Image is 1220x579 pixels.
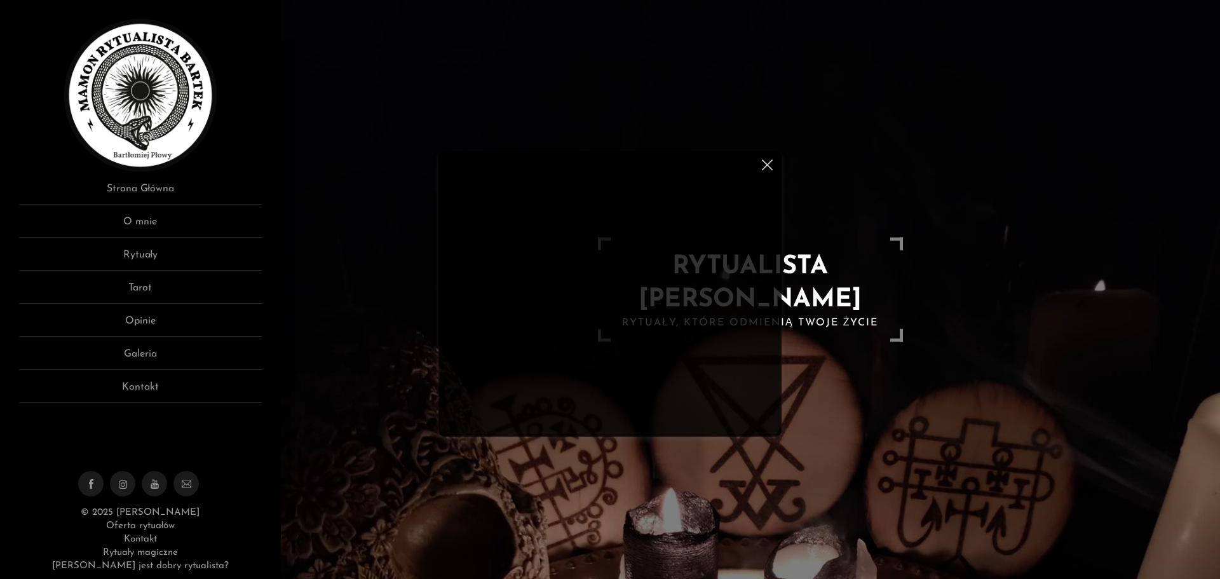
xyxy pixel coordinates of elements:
[19,214,262,238] a: O mnie
[103,548,178,557] a: Rytuały magiczne
[52,561,229,571] a: [PERSON_NAME] jest dobry rytualista?
[106,521,175,531] a: Oferta rytuałów
[19,181,262,205] a: Strona Główna
[19,346,262,370] a: Galeria
[19,379,262,403] a: Kontakt
[762,160,773,170] img: cross.svg
[19,313,262,337] a: Opinie
[19,247,262,271] a: Rytuały
[19,280,262,304] a: Tarot
[64,19,217,172] img: Rytualista Bartek
[124,535,157,544] a: Kontakt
